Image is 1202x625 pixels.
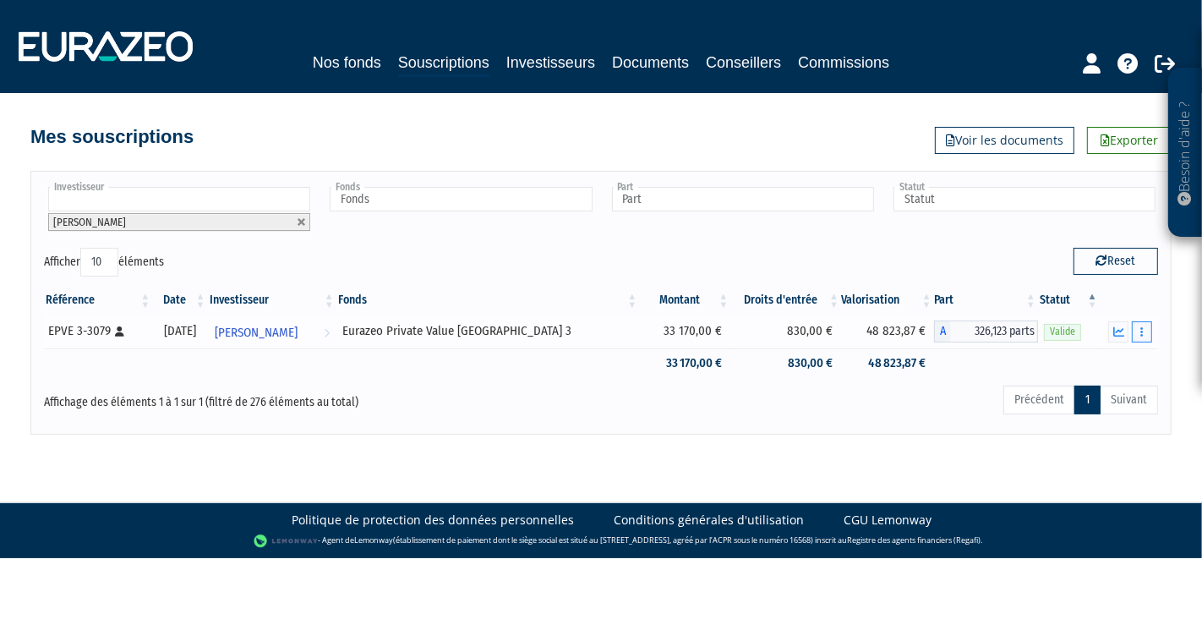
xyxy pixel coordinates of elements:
[798,51,889,74] a: Commissions
[313,51,381,74] a: Nos fonds
[44,248,164,277] label: Afficher éléments
[1038,286,1100,315] th: Statut : activer pour trier la colonne par ordre d&eacute;croissant
[506,51,595,74] a: Investisseurs
[208,315,336,348] a: [PERSON_NAME]
[292,512,574,529] a: Politique de protection des données personnelles
[934,321,951,343] span: A
[53,216,126,228] span: [PERSON_NAME]
[44,384,494,411] div: Affichage des éléments 1 à 1 sur 1 (filtré de 276 éléments au total)
[730,315,841,348] td: 830,00 €
[951,321,1038,343] span: 326,123 parts
[354,535,393,546] a: Lemonway
[80,248,118,277] select: Afficheréléments
[706,51,781,74] a: Conseillers
[847,535,981,546] a: Registre des agents financiers (Regafi)
[841,286,933,315] th: Valorisation: activer pour trier la colonne par ordre croissant
[934,321,1038,343] div: A - Eurazeo Private Value Europe 3
[336,286,639,315] th: Fonds: activer pour trier la colonne par ordre croissant
[1074,386,1101,414] a: 1
[152,286,207,315] th: Date: activer pour trier la colonne par ordre croissant
[208,286,336,315] th: Investisseur: activer pour trier la colonne par ordre croissant
[1176,77,1195,229] p: Besoin d'aide ?
[324,317,330,348] i: Voir l'investisseur
[639,348,730,378] td: 33 170,00 €
[841,348,933,378] td: 48 823,87 €
[614,512,804,529] a: Conditions générales d'utilisation
[935,127,1074,154] a: Voir les documents
[844,512,932,529] a: CGU Lemonway
[398,51,489,77] a: Souscriptions
[48,322,146,340] div: EPVE 3-3079
[730,286,841,315] th: Droits d'entrée: activer pour trier la colonne par ordre croissant
[1087,127,1172,154] a: Exporter
[44,286,152,315] th: Référence : activer pour trier la colonne par ordre croissant
[934,286,1038,315] th: Part: activer pour trier la colonne par ordre croissant
[115,326,124,337] i: [Français] Personne physique
[17,533,1185,550] div: - Agent de (établissement de paiement dont le siège social est situé au [STREET_ADDRESS], agréé p...
[254,533,319,550] img: logo-lemonway.png
[1044,324,1081,340] span: Valide
[342,322,633,340] div: Eurazeo Private Value [GEOGRAPHIC_DATA] 3
[841,315,933,348] td: 48 823,87 €
[19,31,193,62] img: 1732889491-logotype_eurazeo_blanc_rvb.png
[730,348,841,378] td: 830,00 €
[1074,248,1158,275] button: Reset
[639,315,730,348] td: 33 170,00 €
[30,127,194,147] h4: Mes souscriptions
[215,317,298,348] span: [PERSON_NAME]
[158,322,201,340] div: [DATE]
[612,51,689,74] a: Documents
[639,286,730,315] th: Montant: activer pour trier la colonne par ordre croissant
